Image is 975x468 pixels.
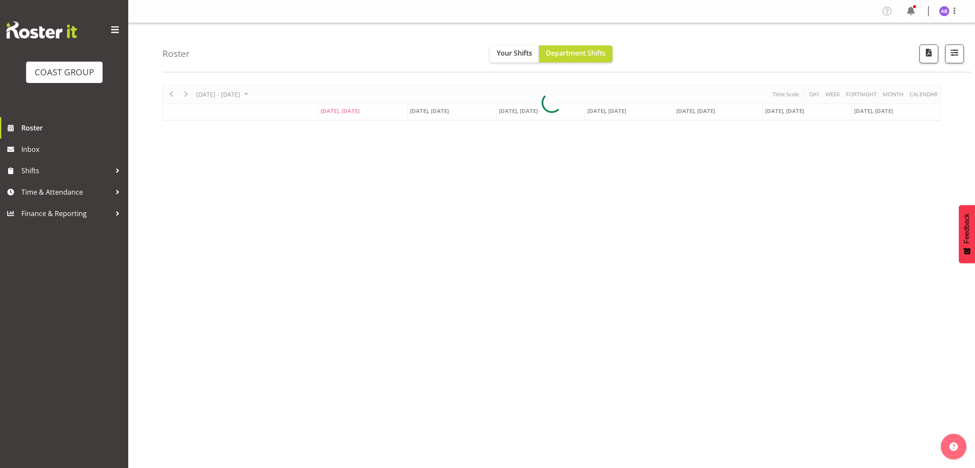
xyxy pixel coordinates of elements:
[21,207,111,220] span: Finance & Reporting
[21,186,111,198] span: Time & Attendance
[959,205,975,263] button: Feedback - Show survey
[490,45,539,62] button: Your Shifts
[963,213,971,243] span: Feedback
[945,44,964,63] button: Filter Shifts
[21,143,124,156] span: Inbox
[497,48,532,58] span: Your Shifts
[546,48,606,58] span: Department Shifts
[539,45,613,62] button: Department Shifts
[21,164,111,177] span: Shifts
[939,6,949,16] img: amy-buchanan3142.jpg
[162,49,190,59] h4: Roster
[35,66,94,79] div: COAST GROUP
[949,442,958,451] img: help-xxl-2.png
[6,21,77,39] img: Rosterit website logo
[919,44,938,63] button: Download a PDF of the roster according to the set date range.
[21,121,124,134] span: Roster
